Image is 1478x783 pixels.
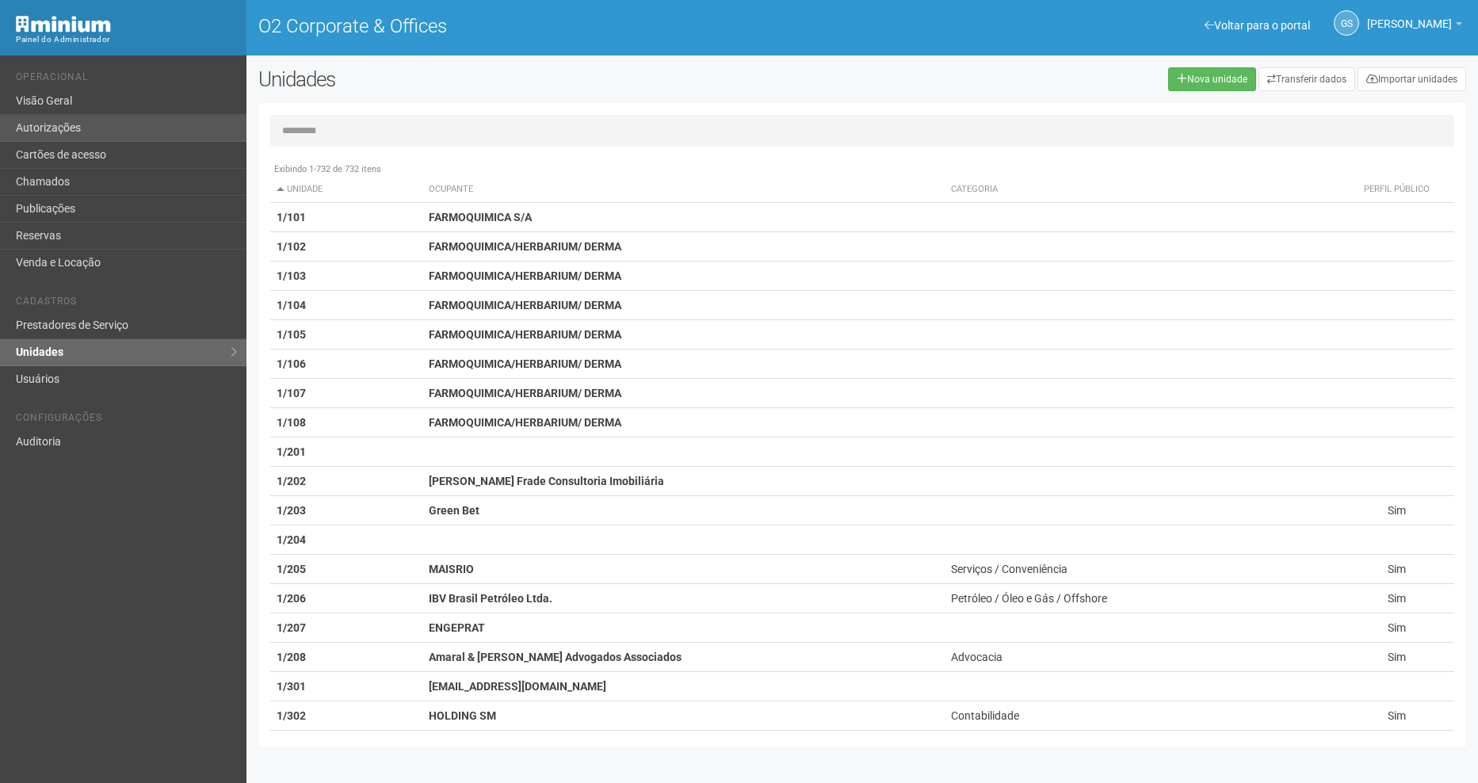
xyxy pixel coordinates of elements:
th: Unidade: activate to sort column descending [270,177,422,203]
strong: 1/107 [277,387,306,399]
strong: HOLDING SM [429,709,496,722]
strong: 1/101 [277,211,306,223]
strong: FARMOQUIMICA/HERBARIUM/ DERMA [429,357,621,370]
strong: Amaral & [PERSON_NAME] Advogados Associados [429,651,682,663]
strong: ENGEPRAT [429,621,485,634]
a: Transferir dados [1258,67,1355,91]
strong: 1/106 [277,357,306,370]
td: Administração / Imobiliária [945,731,1339,760]
th: Perfil público: activate to sort column ascending [1340,177,1454,203]
td: Serviços / Conveniência [945,555,1339,584]
a: GS [1334,10,1359,36]
div: Painel do Administrador [16,32,235,47]
a: Voltar para o portal [1205,19,1310,32]
span: Sim [1388,709,1406,722]
strong: 1/204 [277,533,306,546]
span: Sim [1388,563,1406,575]
strong: FARMOQUIMICA/HERBARIUM/ DERMA [429,240,621,253]
span: Sim [1388,592,1406,605]
strong: 1/102 [277,240,306,253]
strong: 1/208 [277,651,306,663]
td: Advocacia [945,643,1339,672]
li: Operacional [16,71,235,88]
strong: 1/203 [277,504,306,517]
strong: FARMOQUIMICA/HERBARIUM/ DERMA [429,269,621,282]
li: Cadastros [16,296,235,312]
th: Ocupante: activate to sort column ascending [422,177,945,203]
strong: FARMOQUIMICA/HERBARIUM/ DERMA [429,328,621,341]
strong: 1/202 [277,475,306,487]
strong: FARMOQUIMICA/HERBARIUM/ DERMA [429,416,621,429]
strong: 1/104 [277,299,306,311]
strong: FARMOQUIMICA/HERBARIUM/ DERMA [429,299,621,311]
strong: IBV Brasil Petróleo Ltda. [429,592,552,605]
strong: 1/205 [277,563,306,575]
h1: O2 Corporate & Offices [258,16,850,36]
li: Configurações [16,412,235,429]
strong: 1/206 [277,592,306,605]
a: Nova unidade [1168,67,1256,91]
strong: 1/201 [277,445,306,458]
span: Sim [1388,504,1406,517]
strong: 1/108 [277,416,306,429]
td: Contabilidade [945,701,1339,731]
strong: [PERSON_NAME] Frade Consultoria Imobiliária [429,475,664,487]
span: Sim [1388,651,1406,663]
th: Categoria: activate to sort column ascending [945,177,1339,203]
strong: [EMAIL_ADDRESS][DOMAIN_NAME] [429,680,606,693]
img: Minium [16,16,111,32]
span: Gabriela Souza [1367,2,1452,30]
strong: 1/103 [277,269,306,282]
a: Importar unidades [1358,67,1466,91]
h2: Unidades [258,67,748,91]
span: Sim [1388,621,1406,634]
strong: FARMOQUIMICA S/A [429,211,532,223]
strong: MAISRIO [429,563,474,575]
strong: 1/105 [277,328,306,341]
strong: 1/207 [277,621,306,634]
strong: 1/302 [277,709,306,722]
a: [PERSON_NAME] [1367,20,1462,32]
strong: 1/301 [277,680,306,693]
strong: Green Bet [429,504,479,517]
td: Petróleo / Óleo e Gás / Offshore [945,584,1339,613]
strong: FARMOQUIMICA/HERBARIUM/ DERMA [429,387,621,399]
div: Exibindo 1-732 de 732 itens [270,162,1454,177]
